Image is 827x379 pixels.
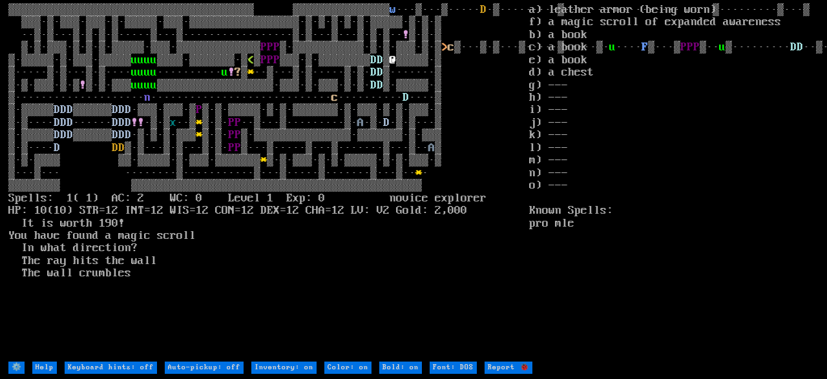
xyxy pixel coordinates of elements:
font: P [235,116,241,129]
font: w [390,3,396,16]
font: ! [131,116,138,129]
font: u [144,54,151,67]
font: D [67,103,73,116]
font: P [267,54,273,67]
input: Report 🐞 [485,362,532,374]
font: D [377,54,383,67]
font: u [151,66,157,79]
input: Color: on [324,362,372,374]
font: D [54,128,60,141]
font: D [118,128,125,141]
input: Auto-pickup: off [165,362,244,374]
font: ! [138,116,144,129]
font: u [138,54,144,67]
font: P [228,128,235,141]
input: Keyboard hints: off [65,362,157,374]
font: ! [228,66,235,79]
input: Help [32,362,57,374]
font: < [247,54,254,67]
font: D [112,141,118,154]
font: u [222,66,228,79]
font: P [273,41,280,54]
font: P [228,141,235,154]
font: A [428,141,435,154]
font: P [235,141,241,154]
font: P [267,41,273,54]
font: D [125,128,131,141]
font: u [131,79,138,92]
font: D [403,91,409,104]
font: D [54,103,60,116]
font: D [118,103,125,116]
font: c [331,91,338,104]
font: D [370,66,377,79]
font: D [60,128,67,141]
font: n [144,91,151,104]
font: P [273,54,280,67]
font: D [118,141,125,154]
font: D [60,116,67,129]
font: D [377,66,383,79]
font: D [60,103,67,116]
font: D [112,128,118,141]
font: D [370,54,377,67]
font: D [54,116,60,129]
larn: ▒▒▒▒▒▒▒▒▒▒▒▒▒▒▒▒▒▒▒▒▒▒▒▒▒▒▒▒▒▒▒▒▒▒▒▒▒▒ ▒▒▒▒▒▒▒▒▒▒▒▒▒▒▒ ···▒···▒····· ·▒·········▒················... [8,4,529,360]
font: D [383,116,390,129]
font: D [67,128,73,141]
font: u [131,54,138,67]
font: P [235,128,241,141]
font: u [131,66,138,79]
font: P [196,103,202,116]
stats: a) leather armor (being worn) f) a magic scroll of expanded awareness b) a book c) a book e) a bo... [529,4,819,360]
input: Font: DOS [430,362,477,374]
font: u [151,54,157,67]
font: D [112,103,118,116]
font: ! [79,79,86,92]
font: u [151,79,157,92]
font: P [260,54,267,67]
font: u [144,79,151,92]
font: u [138,66,144,79]
font: D [112,116,118,129]
font: D [125,103,131,116]
font: D [370,79,377,92]
input: Inventory: on [251,362,317,374]
font: D [67,116,73,129]
font: D [54,141,60,154]
font: > [441,41,448,54]
font: P [260,41,267,54]
font: c [448,41,454,54]
font: P [228,116,235,129]
input: ⚙️ [8,362,25,374]
font: D [125,116,131,129]
font: A [357,116,364,129]
font: D [480,3,487,16]
font: u [144,66,151,79]
font: D [118,116,125,129]
font: D [377,79,383,92]
font: ! [403,28,409,41]
input: Bold: on [379,362,422,374]
font: x [170,116,176,129]
font: @ [390,54,396,67]
font: ? [235,66,241,79]
font: u [138,79,144,92]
